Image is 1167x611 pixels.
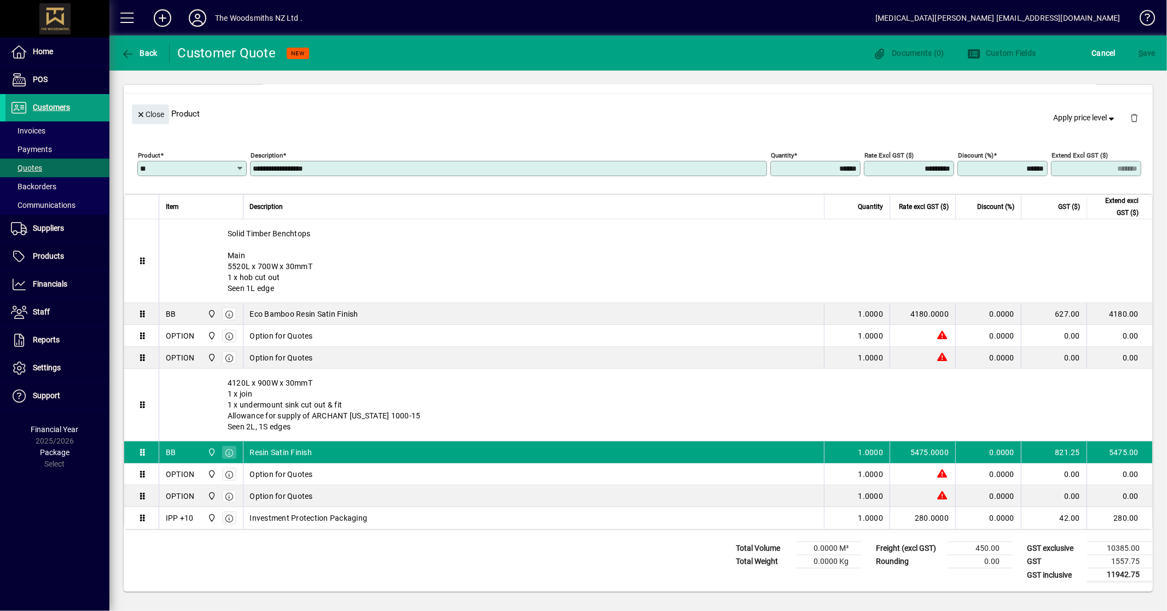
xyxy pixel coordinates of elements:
[897,309,949,319] div: 4180.0000
[33,224,64,232] span: Suppliers
[1054,112,1117,124] span: Apply price level
[967,49,1036,57] span: Custom Fields
[129,109,172,119] app-page-header-button: Close
[1087,507,1152,529] td: 280.00
[858,491,884,502] span: 1.0000
[1021,555,1087,568] td: GST
[1087,303,1152,325] td: 4180.00
[205,468,217,480] span: The Woodsmiths
[1021,347,1087,369] td: 0.00
[159,219,1152,302] div: Solid Timber Benchtops Main 5520L x 700W x 30mmT 1 x hob cut out Seen 1L edge
[858,352,884,363] span: 1.0000
[166,201,179,213] span: Item
[870,555,947,568] td: Rounding
[11,126,45,135] span: Invoices
[205,352,217,364] span: The Woodsmiths
[864,152,914,159] mat-label: Rate excl GST ($)
[205,446,217,458] span: The Woodsmiths
[1021,325,1087,347] td: 0.00
[118,43,160,63] button: Back
[166,309,176,319] div: BB
[947,555,1013,568] td: 0.00
[858,309,884,319] span: 1.0000
[250,447,312,458] span: Resin Satin Finish
[205,490,217,502] span: The Woodsmiths
[1087,542,1153,555] td: 10385.00
[1136,43,1158,63] button: Save
[5,299,109,326] a: Staff
[33,47,53,56] span: Home
[1139,49,1143,57] span: S
[166,513,194,523] div: IPP +10
[178,44,276,62] div: Customer Quote
[955,347,1021,369] td: 0.0000
[166,352,195,363] div: OPTION
[291,50,305,57] span: NEW
[1121,113,1147,123] app-page-header-button: Delete
[251,152,283,159] mat-label: Description
[33,103,70,112] span: Customers
[1052,152,1108,159] mat-label: Extend excl GST ($)
[250,201,283,213] span: Description
[1092,44,1116,62] span: Cancel
[11,164,42,172] span: Quotes
[947,542,1013,555] td: 450.00
[1087,568,1153,582] td: 11942.75
[796,542,862,555] td: 0.0000 M³
[5,354,109,382] a: Settings
[121,49,158,57] span: Back
[33,280,67,288] span: Financials
[145,8,180,28] button: Add
[875,9,1120,27] div: [MEDICAL_DATA][PERSON_NAME] [EMAIL_ADDRESS][DOMAIN_NAME]
[1021,542,1087,555] td: GST exclusive
[33,75,48,84] span: POS
[730,555,796,568] td: Total Weight
[873,49,944,57] span: Documents (0)
[136,106,165,124] span: Close
[5,140,109,159] a: Payments
[250,469,313,480] span: Option for Quotes
[958,152,994,159] mat-label: Discount (%)
[1087,441,1152,463] td: 5475.00
[138,152,160,159] mat-label: Product
[205,308,217,320] span: The Woodsmiths
[40,448,69,457] span: Package
[33,307,50,316] span: Staff
[858,447,884,458] span: 1.0000
[166,491,195,502] div: OPTION
[5,121,109,140] a: Invoices
[955,325,1021,347] td: 0.0000
[205,330,217,342] span: The Woodsmiths
[1049,108,1122,128] button: Apply price level
[870,43,947,63] button: Documents (0)
[109,43,170,63] app-page-header-button: Back
[5,66,109,94] a: POS
[250,330,313,341] span: Option for Quotes
[1121,104,1147,131] button: Delete
[897,513,949,523] div: 280.0000
[1021,463,1087,485] td: 0.00
[1094,195,1139,219] span: Extend excl GST ($)
[1021,507,1087,529] td: 42.00
[205,512,217,524] span: The Woodsmiths
[5,196,109,214] a: Communications
[215,9,303,27] div: The Woodsmiths NZ Ltd .
[955,485,1021,507] td: 0.0000
[858,201,883,213] span: Quantity
[5,243,109,270] a: Products
[11,182,56,191] span: Backorders
[1021,441,1087,463] td: 821.25
[5,271,109,298] a: Financials
[33,363,61,372] span: Settings
[5,382,109,410] a: Support
[858,469,884,480] span: 1.0000
[166,447,176,458] div: BB
[33,252,64,260] span: Products
[955,507,1021,529] td: 0.0000
[5,177,109,196] a: Backorders
[771,152,794,159] mat-label: Quantity
[1087,485,1152,507] td: 0.00
[33,391,60,400] span: Support
[166,469,195,480] div: OPTION
[180,8,215,28] button: Profile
